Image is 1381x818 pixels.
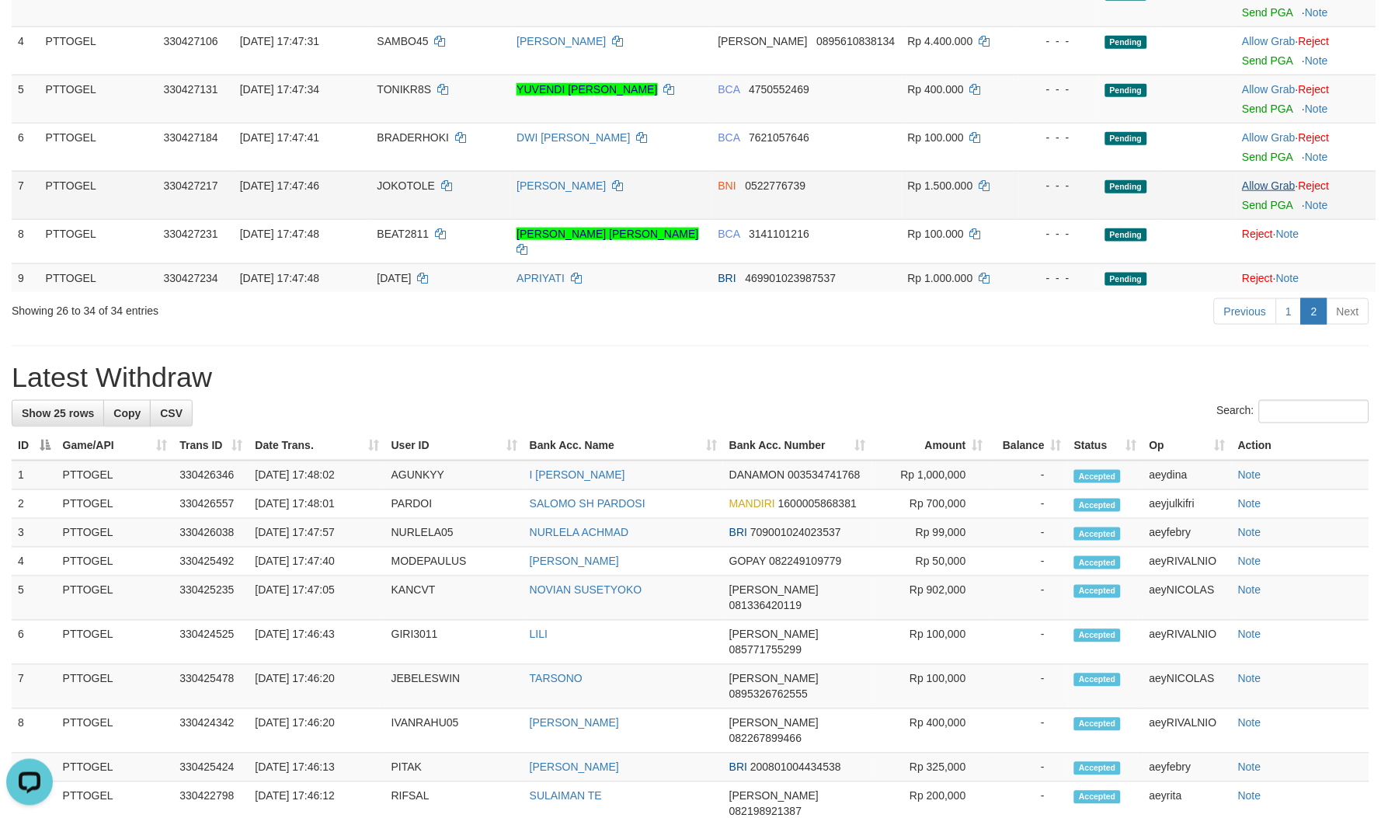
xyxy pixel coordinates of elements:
span: Copy 082267899466 to clipboard [729,733,802,745]
td: PARDOI [385,490,524,519]
a: Note [1306,6,1329,19]
span: Accepted [1074,674,1121,687]
span: Rp 100.000 [908,131,964,144]
td: · [1237,75,1376,123]
a: Note [1276,228,1299,240]
td: PTTOGEL [57,548,174,576]
a: Reject [1299,131,1330,144]
th: Op: activate to sort column ascending [1143,432,1232,461]
td: 330425235 [173,576,249,621]
td: - [990,519,1068,548]
td: · [1237,263,1376,292]
td: 6 [12,621,57,665]
td: 330426038 [173,519,249,548]
th: Amount: activate to sort column ascending [872,432,990,461]
td: Rp 902,000 [872,576,990,621]
td: PTTOGEL [57,519,174,548]
td: 330425492 [173,548,249,576]
span: [PERSON_NAME] [718,35,808,47]
td: - [990,576,1068,621]
span: Copy 0895610838134 to clipboard [817,35,896,47]
span: GOPAY [729,555,766,568]
td: · [1237,219,1376,263]
a: Note [1238,469,1261,482]
td: · [1237,123,1376,171]
span: 330427184 [164,131,218,144]
a: Reject [1299,83,1330,96]
td: aeyRIVALNIO [1143,548,1232,576]
a: Allow Grab [1243,131,1296,144]
span: · [1243,35,1299,47]
span: Accepted [1074,762,1121,775]
span: Rp 100.000 [908,228,964,240]
td: PTTOGEL [40,123,158,171]
td: 7 [12,665,57,709]
td: - [990,754,1068,782]
span: [PERSON_NAME] [729,628,819,641]
td: 5 [12,75,40,123]
td: 330424525 [173,621,249,665]
span: BCA [718,131,740,144]
span: Copy 469901023987537 to clipboard [746,272,837,284]
a: YUVENDI [PERSON_NAME] [517,83,657,96]
td: MODEPAULUS [385,548,524,576]
td: 5 [12,576,57,621]
td: [DATE] 17:46:20 [249,709,385,754]
span: [DATE] [377,272,412,284]
span: 330427234 [164,272,218,284]
a: Reject [1299,35,1330,47]
span: Pending [1105,228,1147,242]
td: PTTOGEL [40,263,158,292]
td: GIRI3011 [385,621,524,665]
a: Note [1276,272,1299,284]
a: [PERSON_NAME] [PERSON_NAME] [517,228,698,240]
span: BCA [718,83,740,96]
td: AGUNKYY [385,461,524,490]
span: Copy 7621057646 to clipboard [749,131,809,144]
a: Reject [1243,228,1274,240]
h1: Latest Withdraw [12,362,1369,393]
span: Rp 400.000 [908,83,964,96]
span: Accepted [1074,556,1121,569]
span: JOKOTOLE [377,179,435,192]
a: Send PGA [1243,151,1293,163]
td: KANCVT [385,576,524,621]
span: BRI [718,272,736,284]
a: Send PGA [1243,103,1293,115]
span: DANAMON [729,469,785,482]
a: NOVIAN SUSETYOKO [530,584,642,597]
span: [DATE] 17:47:48 [240,272,319,284]
div: - - - [1025,178,1092,193]
a: Send PGA [1243,6,1293,19]
a: Reject [1243,272,1274,284]
td: Rp 325,000 [872,754,990,782]
input: Search: [1259,400,1369,423]
td: 330426346 [173,461,249,490]
td: - [990,665,1068,709]
a: [PERSON_NAME] [517,179,606,192]
a: LILI [530,628,548,641]
td: [DATE] 17:46:13 [249,754,385,782]
td: PTTOGEL [57,490,174,519]
td: 7 [12,171,40,219]
span: Rp 4.400.000 [908,35,973,47]
td: · [1237,26,1376,75]
a: NURLELA ACHMAD [530,527,629,539]
span: Copy [113,407,141,419]
span: Accepted [1074,585,1121,598]
div: - - - [1025,270,1092,286]
a: Note [1238,555,1261,568]
a: Note [1238,527,1261,539]
span: [DATE] 17:47:31 [240,35,319,47]
span: Copy 003534741768 to clipboard [788,469,860,482]
a: Note [1306,151,1329,163]
td: 2 [12,490,57,519]
span: Copy 082198921387 to clipboard [729,806,802,818]
td: [DATE] 17:47:57 [249,519,385,548]
td: 330424342 [173,709,249,754]
td: Rp 400,000 [872,709,990,754]
span: Pending [1105,36,1147,49]
span: 330427217 [164,179,218,192]
th: Trans ID: activate to sort column ascending [173,432,249,461]
th: Balance: activate to sort column ascending [990,432,1068,461]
